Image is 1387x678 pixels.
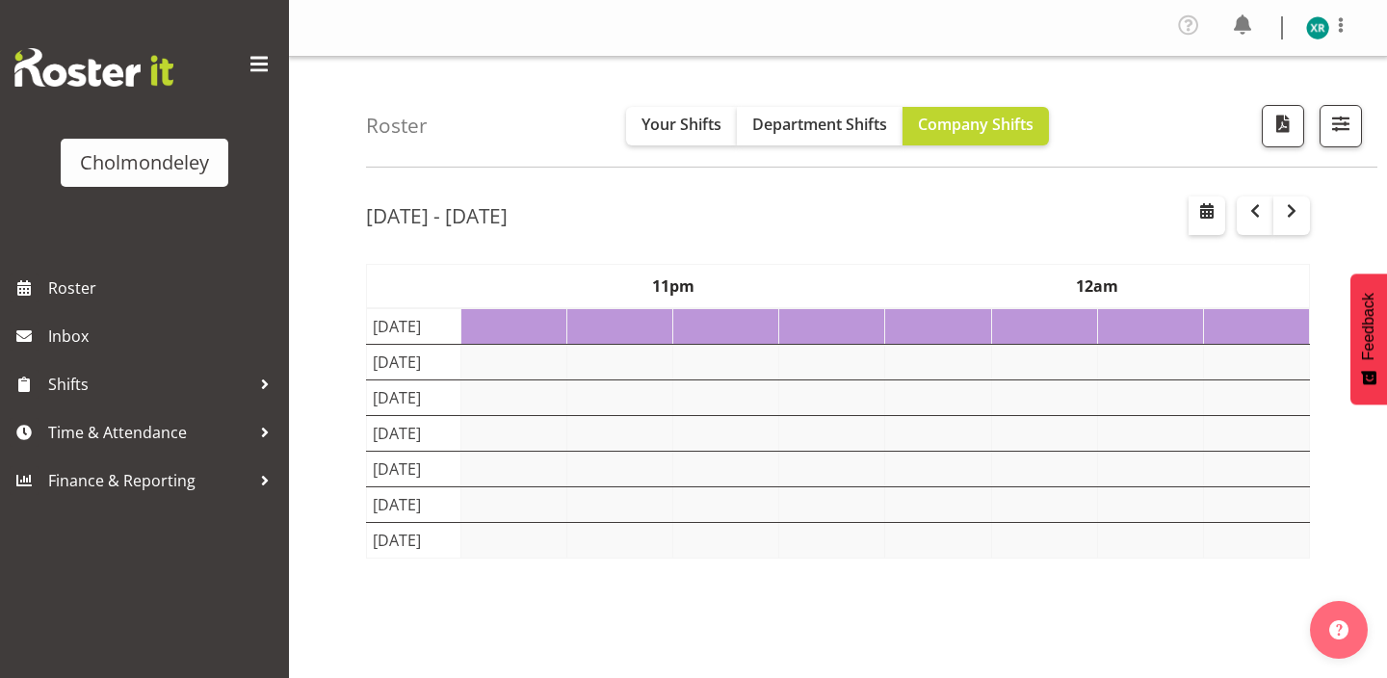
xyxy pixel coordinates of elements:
button: Download a PDF of the roster according to the set date range. [1262,105,1304,147]
button: Select a specific date within the roster. [1189,196,1225,235]
button: Department Shifts [737,107,903,145]
img: Rosterit website logo [14,48,173,87]
span: Roster [48,274,279,302]
img: help-xxl-2.png [1329,620,1348,639]
h4: Roster [366,115,428,137]
td: [DATE] [367,523,461,559]
span: Your Shifts [641,114,721,135]
td: [DATE] [367,380,461,416]
td: [DATE] [367,452,461,487]
span: Shifts [48,370,250,399]
button: Filter Shifts [1320,105,1362,147]
span: Department Shifts [752,114,887,135]
td: [DATE] [367,345,461,380]
img: xaia-reddy11179.jpg [1306,16,1329,39]
th: 11pm [460,265,885,309]
th: 12am [885,265,1310,309]
h2: [DATE] - [DATE] [366,203,508,228]
td: [DATE] [367,416,461,452]
div: Cholmondeley [80,148,209,177]
button: Company Shifts [903,107,1049,145]
span: Company Shifts [918,114,1034,135]
span: Feedback [1360,293,1377,360]
button: Your Shifts [626,107,737,145]
button: Feedback - Show survey [1350,274,1387,404]
td: [DATE] [367,487,461,523]
span: Inbox [48,322,279,351]
td: [DATE] [367,308,461,345]
span: Time & Attendance [48,418,250,447]
span: Finance & Reporting [48,466,250,495]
